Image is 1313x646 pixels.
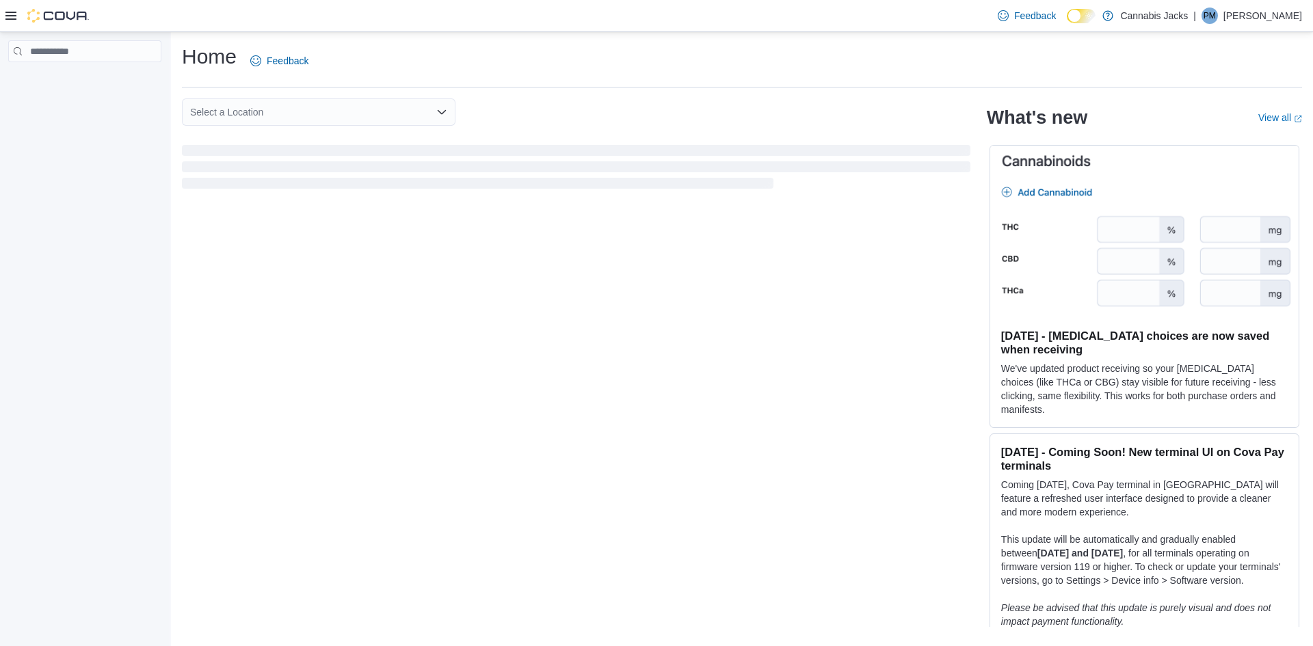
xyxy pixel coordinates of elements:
[1001,533,1288,587] p: This update will be automatically and gradually enabled between , for all terminals operating on ...
[1001,602,1271,627] em: Please be advised that this update is purely visual and does not impact payment functionality.
[267,54,308,68] span: Feedback
[1001,362,1288,416] p: We've updated product receiving so your [MEDICAL_DATA] choices (like THCa or CBG) stay visible fo...
[182,148,970,191] span: Loading
[1294,115,1302,123] svg: External link
[1001,329,1288,356] h3: [DATE] - [MEDICAL_DATA] choices are now saved when receiving
[1193,8,1196,24] p: |
[1223,8,1302,24] p: [PERSON_NAME]
[992,2,1061,29] a: Feedback
[987,107,1087,129] h2: What's new
[1001,478,1288,519] p: Coming [DATE], Cova Pay terminal in [GEOGRAPHIC_DATA] will feature a refreshed user interface des...
[1037,548,1123,558] strong: [DATE] and [DATE]
[1067,9,1096,23] input: Dark Mode
[1202,8,1218,24] div: Paul Mantha
[245,47,314,75] a: Feedback
[182,43,237,70] h1: Home
[1204,8,1216,24] span: PM
[1258,112,1302,123] a: View allExternal link
[1001,445,1288,472] h3: [DATE] - Coming Soon! New terminal UI on Cova Pay terminals
[8,65,161,98] nav: Complex example
[436,107,447,118] button: Open list of options
[1067,23,1067,24] span: Dark Mode
[1014,9,1056,23] span: Feedback
[1120,8,1188,24] p: Cannabis Jacks
[27,9,89,23] img: Cova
